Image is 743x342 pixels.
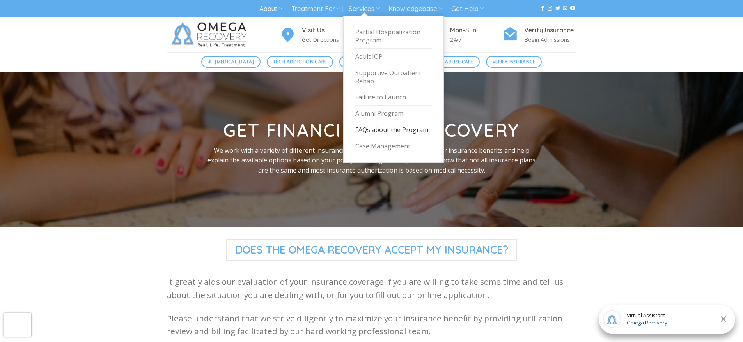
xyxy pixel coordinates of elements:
[548,6,552,11] a: Follow on Instagram
[451,2,484,16] a: Get Help
[502,25,576,44] a: Verify Insurance Begin Admissions
[417,58,473,65] span: Substance Abuse Care
[355,106,432,122] a: Alumni Program
[302,35,354,44] p: Get Directions
[524,25,576,35] h4: Verify Insurance
[267,56,333,68] a: Tech Addiction Care
[355,122,432,138] a: FAQs about the Program
[540,6,545,11] a: Follow on Facebook
[215,58,254,65] span: [MEDICAL_DATA]
[355,24,432,49] a: Partial Hospitalization Program
[167,312,576,338] p: Please understand that we strive diligently to maximize your insurance benefit by providing utili...
[555,6,560,11] a: Follow on Twitter
[450,25,502,35] h4: Mon-Sun
[570,6,575,11] a: Follow on YouTube
[450,35,502,44] p: 24/7
[167,17,255,52] img: Omega Recovery
[302,25,354,35] h4: Visit Us
[388,2,442,16] a: Knowledgebase
[486,56,542,68] a: Verify Insurance
[355,138,432,154] a: Case Management
[226,239,518,261] span: Does The Omega Recovery Accept My Insurance?
[203,145,540,175] p: We work with a variety of different insurance plans. We are happy to verify your insurance benefi...
[223,119,520,141] strong: Get Financing for Recovery
[259,2,282,16] a: About
[563,6,567,11] a: Send us an email
[355,49,432,65] a: Adult IOP
[355,65,432,90] a: Supportive Outpatient Rehab
[339,56,404,68] a: Mental Health Care
[355,89,432,106] a: Failure to Launch
[410,56,480,68] a: Substance Abuse Care
[291,2,340,16] a: Treatment For
[273,58,327,65] span: Tech Addiction Care
[493,58,536,65] span: Verify Insurance
[524,35,576,44] p: Begin Admissions
[167,275,576,301] p: It greatly aids our evaluation of your insurance coverage if you are willing to take some time an...
[349,2,379,16] a: Services
[280,25,354,44] a: Visit Us Get Directions
[201,56,261,68] a: [MEDICAL_DATA]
